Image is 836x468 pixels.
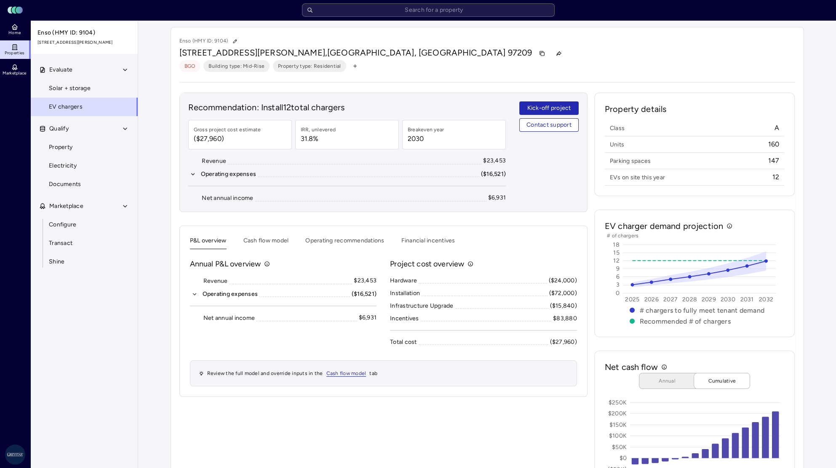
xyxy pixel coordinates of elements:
a: EV chargers [30,98,138,116]
span: Property type: Residential [278,62,341,70]
div: ($27,960) [550,338,577,347]
a: Transact [30,234,138,253]
div: $23,453 [483,156,506,165]
text: 6 [616,273,619,280]
text: 2026 [644,296,659,303]
div: ($15,840) [550,301,577,311]
text: # of chargers [607,233,638,239]
text: $100K [609,432,627,439]
h2: EV charger demand projection [605,220,723,232]
span: 160 [768,140,780,149]
span: Qualify [49,124,69,133]
div: Net annual income [202,194,253,203]
span: Documents [49,180,81,189]
div: Installation [390,289,420,298]
div: $6,931 [359,313,377,322]
text: 3 [616,281,619,288]
h2: Net cash flow [605,361,658,373]
text: 2027 [663,296,678,303]
text: 2029 [702,296,716,303]
span: Configure [49,220,76,229]
button: P&L overview [190,236,227,249]
text: 2030 [721,296,735,303]
span: Cumulative [701,377,743,385]
div: Revenue [203,277,228,286]
text: 2032 [759,296,773,303]
span: Class [610,124,625,132]
span: Units [610,141,624,149]
button: Contact support [519,118,579,132]
button: BGO [179,60,200,72]
div: ($16,521) [352,290,377,299]
text: $150K [609,421,627,428]
a: Documents [30,175,138,194]
div: Breakeven year [408,125,444,134]
a: Configure [30,215,138,234]
a: Cash flow model [326,369,366,378]
h2: Property details [605,103,785,122]
p: Enso (HMY ID: 9104) [179,36,241,47]
div: $23,453 [354,276,377,285]
a: Solar + storage [30,79,138,98]
span: Transact [49,239,72,248]
button: Operating expenses($16,521) [188,170,506,179]
div: Revenue [202,157,226,166]
div: IRR, unlevered [301,125,336,134]
span: Electricity [49,161,77,170]
button: Kick-off project [519,101,579,115]
button: Property type: Residential [273,60,346,72]
button: Building type: Mid-Rise [203,60,270,72]
div: Operating expenses [203,290,258,299]
input: Search for a property [302,3,555,17]
span: Shine [49,257,64,266]
text: 12 [613,257,620,264]
span: Properties [5,51,25,56]
span: [GEOGRAPHIC_DATA], [GEOGRAPHIC_DATA] 97209 [327,48,532,58]
div: ($24,000) [549,276,577,285]
button: Cash flow model [243,236,289,249]
span: Solar + storage [49,84,91,93]
span: Property [49,143,72,152]
div: Operating expenses [201,170,256,179]
span: Building type: Mid-Rise [208,62,264,70]
div: ($16,521) [481,170,506,179]
span: 31.8% [301,134,336,144]
text: $250K [609,399,627,406]
span: Cash flow model [326,370,366,377]
span: Contact support [526,120,572,130]
text: 9 [616,265,619,272]
span: Kick-off project [527,104,571,113]
text: 15 [613,249,620,256]
span: [STREET_ADDRESS][PERSON_NAME], [179,48,328,58]
p: Project cost overview [390,258,464,269]
div: Net annual income [203,314,255,323]
span: EV chargers [49,102,83,112]
span: Parking spaces [610,157,651,165]
div: $6,931 [488,193,506,202]
text: 18 [613,241,620,248]
span: A [775,123,779,133]
button: Evaluate [31,61,139,79]
span: BGO [184,62,195,70]
text: # chargers to fully meet tenant demand [639,306,764,314]
div: Hardware [390,276,417,285]
a: Property [30,138,138,157]
span: Evaluate [49,65,72,74]
div: Total cost [390,338,417,347]
span: 2030 [408,134,444,144]
div: Incentives [390,314,419,323]
img: Greystar AS [5,444,25,465]
a: Shine [30,253,138,271]
text: 0 [615,290,619,297]
a: Electricity [30,157,138,175]
text: 2031 [740,296,753,303]
button: Marketplace [31,197,139,215]
span: 147 [768,156,780,165]
div: ($72,000) [549,289,577,298]
text: $0 [619,455,627,462]
text: Recommended # of chargers [639,317,730,325]
text: $200K [608,410,627,417]
button: Operating expenses($16,521) [190,290,377,299]
div: $83,880 [553,314,577,323]
text: 2028 [682,296,697,303]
